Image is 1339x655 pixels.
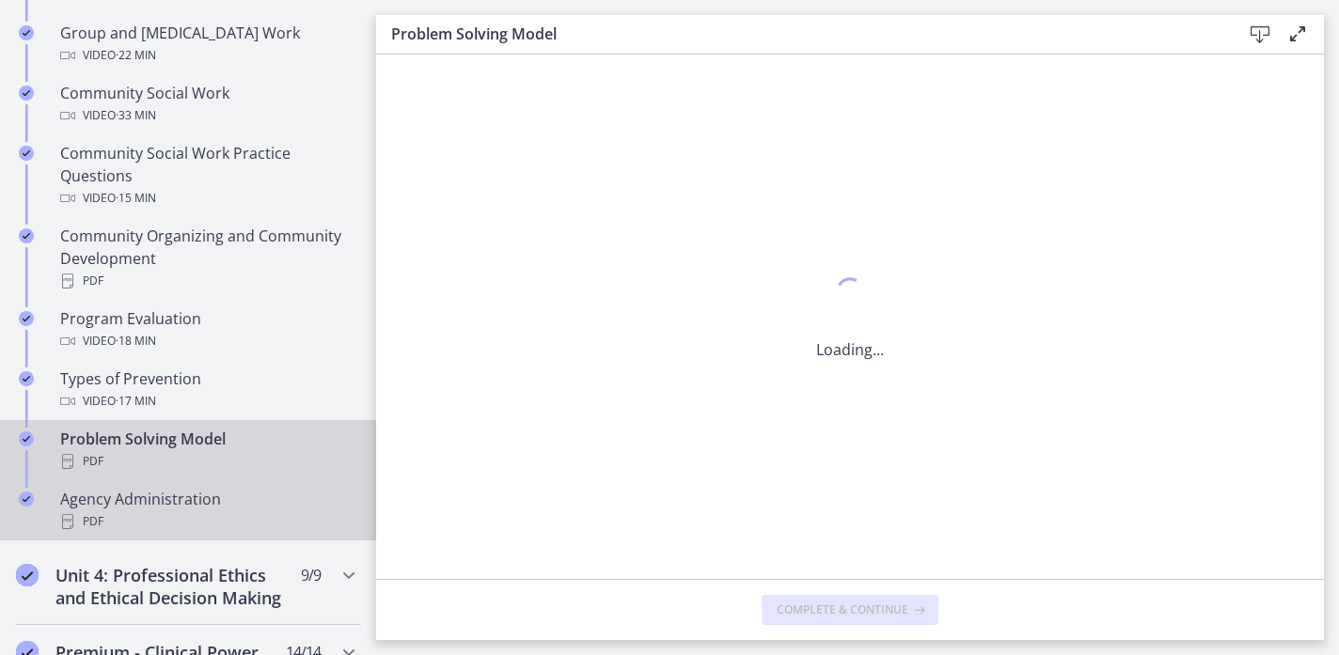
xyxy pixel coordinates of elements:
[19,371,34,386] i: Completed
[55,564,285,609] h2: Unit 4: Professional Ethics and Ethical Decision Making
[60,82,354,127] div: Community Social Work
[816,273,884,316] div: 1
[60,510,354,533] div: PDF
[60,330,354,352] div: Video
[60,44,354,67] div: Video
[816,338,884,361] p: Loading...
[116,104,156,127] span: · 33 min
[777,602,908,617] span: Complete & continue
[301,564,321,586] span: 9 / 9
[116,390,156,413] span: · 17 min
[19,431,34,446] i: Completed
[116,187,156,210] span: · 15 min
[60,450,354,473] div: PDF
[60,225,354,292] div: Community Organizing and Community Development
[116,44,156,67] span: · 22 min
[60,270,354,292] div: PDF
[19,311,34,326] i: Completed
[762,595,938,625] button: Complete & continue
[19,228,34,243] i: Completed
[19,146,34,161] i: Completed
[116,330,156,352] span: · 18 min
[60,22,354,67] div: Group and [MEDICAL_DATA] Work
[60,104,354,127] div: Video
[19,491,34,507] i: Completed
[19,86,34,101] i: Completed
[60,187,354,210] div: Video
[60,390,354,413] div: Video
[60,307,354,352] div: Program Evaluation
[16,564,39,586] i: Completed
[60,488,354,533] div: Agency Administration
[60,142,354,210] div: Community Social Work Practice Questions
[19,25,34,40] i: Completed
[60,367,354,413] div: Types of Prevention
[391,23,1211,45] h3: Problem Solving Model
[60,428,354,473] div: Problem Solving Model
